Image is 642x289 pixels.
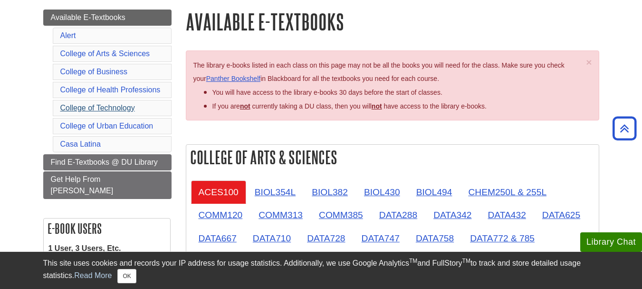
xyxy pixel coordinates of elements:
a: ENGL110 [363,249,418,273]
a: DATA710 [245,227,298,250]
u: not [372,102,382,110]
span: The library e-books listed in each class on this page may not be all the books you will need for ... [193,61,565,83]
a: DATA772 & 785 [462,227,542,250]
a: Back to Top [609,122,640,135]
a: COMM313 [251,203,310,227]
a: College of Urban Education [60,122,153,130]
span: × [586,57,592,68]
a: DATA728 [299,227,353,250]
a: MHLC644 [532,249,588,273]
a: DATA747 [354,227,407,250]
a: DATA432 [480,203,533,227]
a: DATA758 [408,227,461,250]
a: College of Arts & Sciences [60,50,150,58]
span: You will have access to the library e-books 30 days before the start of classes. [212,89,442,96]
span: If you are currently taking a DU class, then you will have access to the library e-books. [212,102,487,110]
a: College of Technology [60,104,135,112]
a: Find E-Textbooks @ DU Library [43,154,172,170]
a: ENGL311 [419,249,474,273]
a: BIOL382 [304,180,355,204]
a: COMM120 [191,203,250,227]
a: CHEM250L & 255L [460,180,554,204]
sup: TM [462,258,470,264]
a: COMM385 [311,203,371,227]
button: Close [586,57,592,67]
a: ACES100 [191,180,246,204]
a: MHLC616 [475,249,531,273]
a: BIOL430 [356,180,408,204]
a: College of Health Professions [60,86,161,94]
a: College of Business [60,68,127,76]
sup: TM [409,258,417,264]
span: Available E-Textbooks [51,13,125,21]
button: Close [117,269,136,283]
a: DATA625 [535,203,588,227]
a: ENGL109 [306,249,361,273]
a: Get Help From [PERSON_NAME] [43,171,172,199]
a: Read More [74,271,112,279]
a: ECON200 [191,249,248,273]
button: Library Chat [580,232,642,252]
span: Find E-Textbooks @ DU Library [51,158,158,166]
a: BIOL494 [409,180,460,204]
strong: not [240,102,250,110]
a: Casa Latina [60,140,101,148]
a: DATA667 [191,227,244,250]
a: ECON201 [249,249,305,273]
h1: Available E-Textbooks [186,10,599,34]
div: This site uses cookies and records your IP address for usage statistics. Additionally, we use Goo... [43,258,599,283]
a: Panther Bookshelf [206,75,260,82]
a: Available E-Textbooks [43,10,172,26]
a: DATA288 [372,203,425,227]
a: Alert [60,31,76,40]
dt: 1 User, 3 Users, Etc. [48,243,165,254]
h2: College of Arts & Sciences [186,145,599,170]
h2: E-book Users [44,219,170,239]
span: Get Help From [PERSON_NAME] [51,175,114,195]
a: BIOL354L [247,180,303,204]
a: DATA342 [426,203,479,227]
